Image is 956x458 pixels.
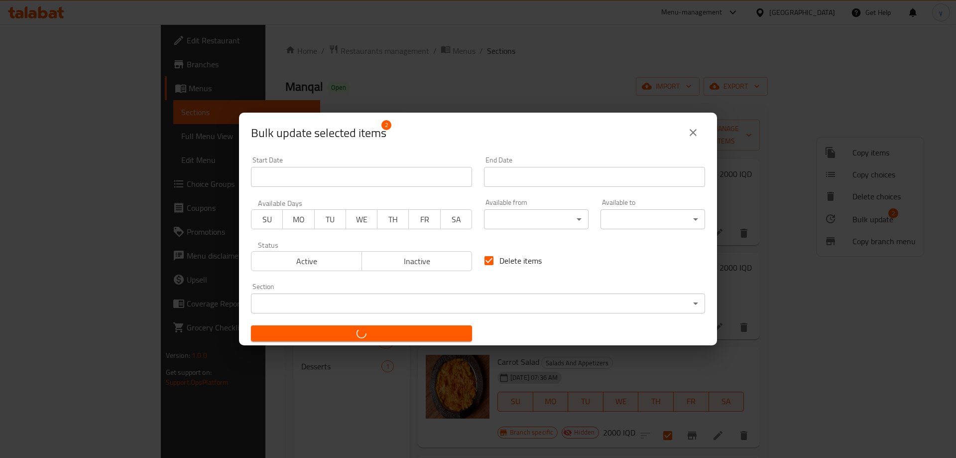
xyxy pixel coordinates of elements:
[251,209,283,229] button: SU
[251,294,705,313] div: ​
[381,212,405,227] span: TH
[600,209,705,229] div: ​
[361,251,473,271] button: Inactive
[499,255,542,267] span: Delete items
[413,212,436,227] span: FR
[319,212,342,227] span: TU
[445,212,468,227] span: SA
[377,209,409,229] button: TH
[440,209,472,229] button: SA
[381,120,391,130] span: 2
[251,251,362,271] button: Active
[251,125,386,141] span: Selected items count
[484,209,589,229] div: ​
[366,254,469,269] span: Inactive
[287,212,310,227] span: MO
[350,212,373,227] span: WE
[255,212,279,227] span: SU
[681,121,705,145] button: close
[408,209,440,229] button: FR
[346,209,377,229] button: WE
[282,209,314,229] button: MO
[314,209,346,229] button: TU
[255,254,358,269] span: Active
